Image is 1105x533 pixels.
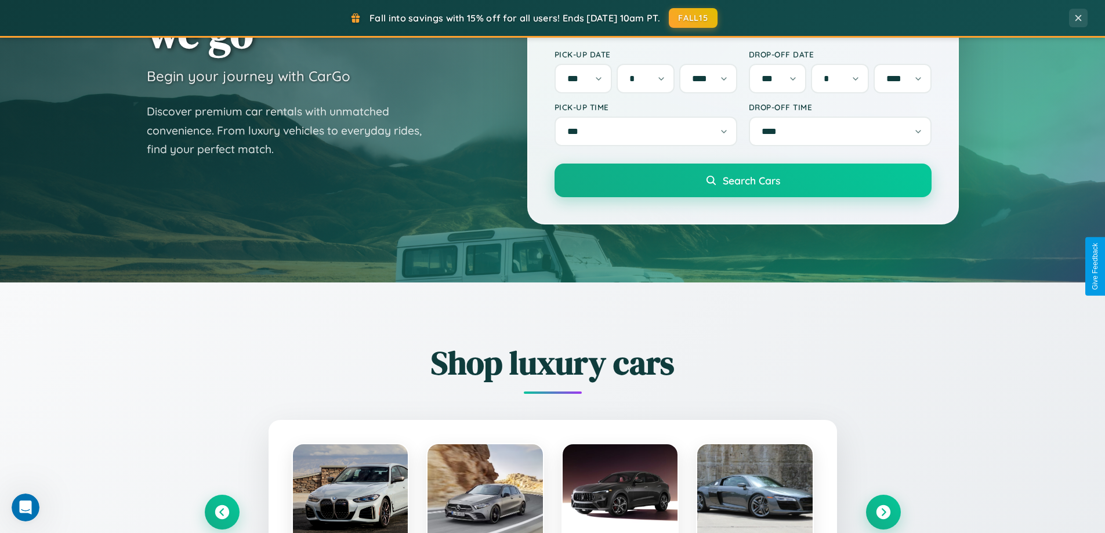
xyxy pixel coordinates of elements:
[749,49,932,59] label: Drop-off Date
[1091,243,1099,290] div: Give Feedback
[369,12,660,24] span: Fall into savings with 15% off for all users! Ends [DATE] 10am PT.
[555,102,737,112] label: Pick-up Time
[147,67,350,85] h3: Begin your journey with CarGo
[669,8,718,28] button: FALL15
[205,340,901,385] h2: Shop luxury cars
[555,164,932,197] button: Search Cars
[147,102,437,159] p: Discover premium car rentals with unmatched convenience. From luxury vehicles to everyday rides, ...
[12,494,39,521] iframe: Intercom live chat
[749,102,932,112] label: Drop-off Time
[723,174,780,187] span: Search Cars
[555,49,737,59] label: Pick-up Date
